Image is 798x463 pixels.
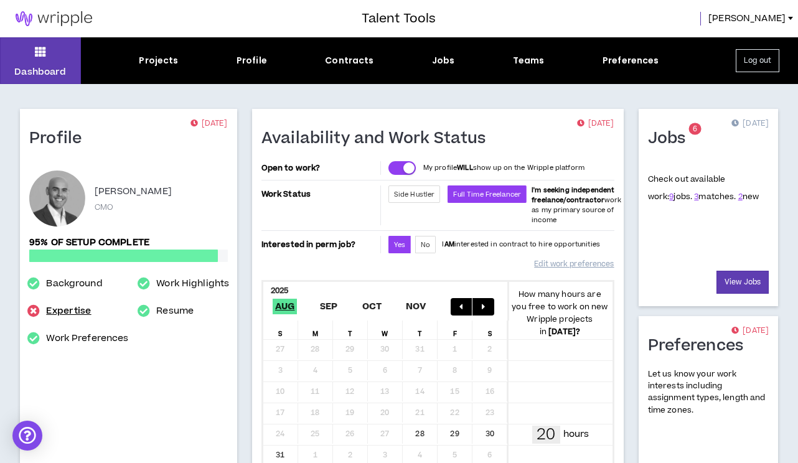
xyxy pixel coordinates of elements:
div: T [403,320,438,339]
a: View Jobs [716,271,769,294]
span: Aug [273,299,298,314]
b: [DATE] ? [548,326,580,337]
span: matches. [694,191,736,202]
p: [PERSON_NAME] [95,184,172,199]
div: Profile [237,54,267,67]
div: S [263,320,298,339]
p: [DATE] [190,118,228,130]
div: Contracts [325,54,373,67]
p: How many hours are you free to work on new Wripple projects in [507,288,612,338]
h1: Jobs [648,129,695,149]
p: I interested in contract to hire opportunities [442,240,600,250]
h1: Availability and Work Status [261,129,495,149]
p: Dashboard [14,65,66,78]
p: Work Status [261,185,378,203]
strong: WILL [457,163,473,172]
div: Open Intercom Messenger [12,421,42,451]
p: Check out available work: [648,174,759,202]
a: Resume [156,304,194,319]
h1: Profile [29,129,92,149]
span: work as my primary source of income [532,185,621,225]
a: Edit work preferences [534,253,614,275]
b: I'm seeking independent freelance/contractor [532,185,614,205]
span: Yes [394,240,405,250]
p: [DATE] [577,118,614,130]
div: Preferences [603,54,659,67]
p: hours [563,428,589,441]
sup: 6 [689,123,701,135]
p: Interested in perm job? [261,236,378,253]
div: S [472,320,507,339]
a: 3 [694,191,698,202]
h3: Talent Tools [362,9,436,28]
div: M [298,320,333,339]
p: [DATE] [731,325,769,337]
p: Let us know your work interests including assignment types, length and time zones. [648,368,769,416]
a: Work Highlights [156,276,229,291]
div: W [368,320,403,339]
b: 2025 [271,285,289,296]
div: T [333,320,368,339]
div: Jobs [432,54,455,67]
span: No [421,240,430,250]
div: Michael H. [29,171,85,227]
div: Teams [513,54,545,67]
span: Nov [403,299,429,314]
span: Side Hustler [394,190,435,199]
a: Background [46,276,102,291]
div: F [438,320,472,339]
span: Oct [360,299,385,314]
span: [PERSON_NAME] [708,12,786,26]
strong: AM [444,240,454,249]
a: 9 [669,191,674,202]
div: Projects [139,54,178,67]
p: [DATE] [731,118,769,130]
a: Expertise [46,304,91,319]
span: new [738,191,759,202]
a: Work Preferences [46,331,128,346]
p: My profile show up on the Wripple platform [423,163,584,173]
a: 2 [738,191,743,202]
span: 6 [693,124,697,134]
p: Open to work? [261,163,378,173]
p: CMO [95,202,113,213]
span: Sep [317,299,340,314]
button: Log out [736,49,779,72]
span: jobs. [669,191,692,202]
h1: Preferences [648,336,753,356]
p: 95% of setup complete [29,236,228,250]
